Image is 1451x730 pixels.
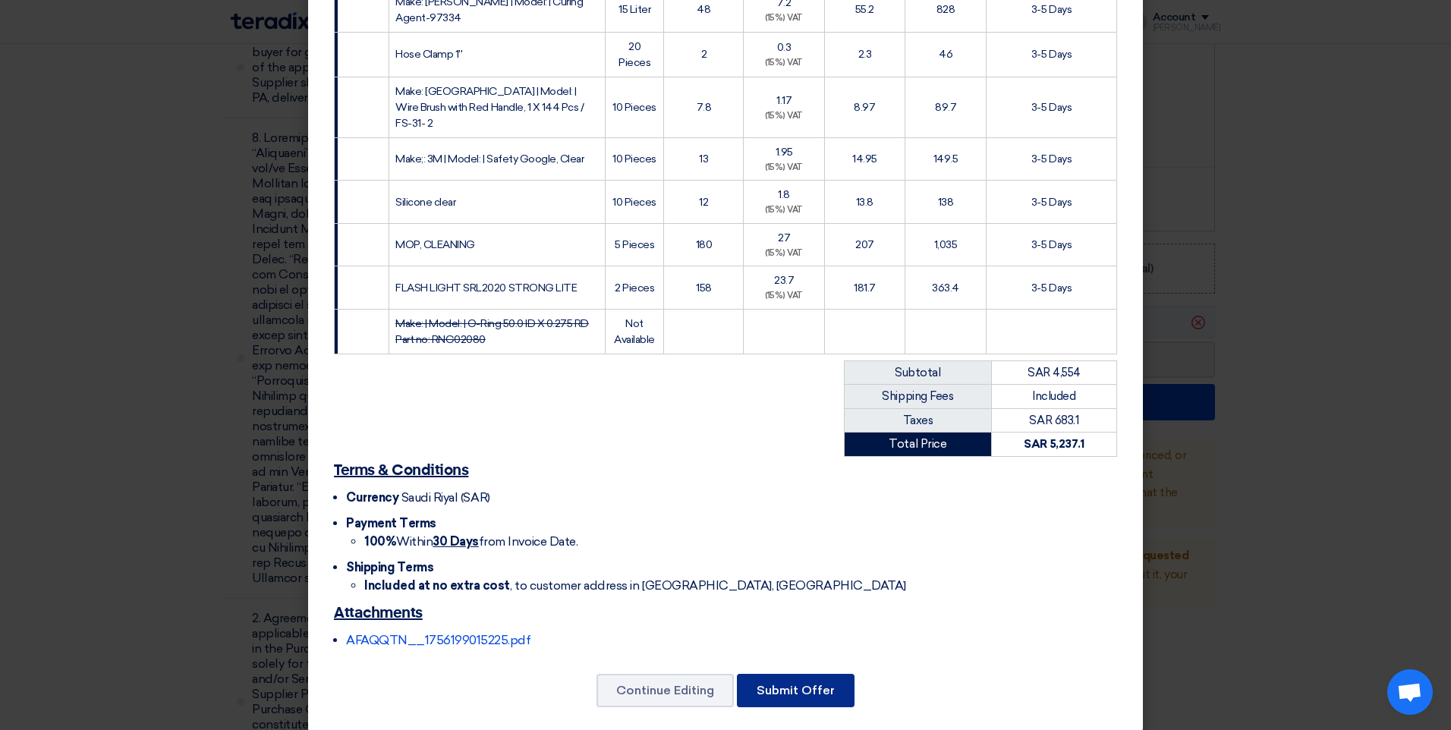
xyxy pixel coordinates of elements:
div: (15%) VAT [750,57,817,70]
span: 89.7 [935,101,956,114]
u: Attachments [334,606,423,621]
span: 14.95 [852,153,877,165]
span: 12 [699,196,708,209]
span: Shipping Terms [346,560,433,574]
span: 7.8 [697,101,712,114]
span: 149.5 [933,153,958,165]
td: Taxes [845,408,992,433]
span: 23.7 [774,274,794,287]
span: 13.8 [856,196,873,209]
span: 1.17 [776,94,792,107]
span: Silicone clear [395,196,455,209]
span: 3-5 Days [1031,196,1072,209]
span: FLASH LIGHT SRL2020 STRONG LITE [395,282,577,294]
span: 181.7 [854,282,876,294]
div: (15%) VAT [750,290,817,303]
span: 3-5 Days [1031,238,1072,251]
span: 3-5 Days [1031,3,1072,16]
span: 10 Pieces [612,153,656,165]
div: (15%) VAT [750,162,817,175]
span: 828 [936,3,955,16]
span: 20 Pieces [618,40,650,69]
span: 3-5 Days [1031,48,1072,61]
span: MOP, CLEANING [395,238,475,251]
span: 0.3 [777,41,792,54]
span: 46 [939,48,952,61]
a: Open chat [1387,669,1433,715]
span: 3-5 Days [1031,101,1072,114]
strong: 100% [364,534,396,549]
span: 13 [699,153,708,165]
span: 2 [701,48,707,61]
td: Total Price [845,433,992,457]
span: Currency [346,490,398,505]
span: 3-5 Days [1031,153,1072,165]
u: Terms & Conditions [334,463,468,478]
span: 207 [855,238,874,251]
span: Not Available [614,317,655,346]
strike: Make: | Model: | O-Ring 50.0 ID X 0.275 RD Part no: RNG02080 [395,317,589,346]
button: Submit Offer [737,674,855,707]
div: (15%) VAT [750,204,817,217]
span: Saudi Riyal (SAR) [401,490,490,505]
span: Included [1032,389,1075,403]
strong: Included at no extra cost [364,578,510,593]
span: 55.2 [855,3,874,16]
span: 1,035 [934,238,958,251]
span: 138 [938,196,954,209]
div: (15%) VAT [750,247,817,260]
span: Make: [GEOGRAPHIC_DATA] | Model: | Wire Brush with Red Handle, 1 X 144 Pcs / FS-31- 2 [395,85,584,130]
div: (15%) VAT [750,12,817,25]
span: 10 Pieces [612,101,656,114]
td: Shipping Fees [845,385,992,409]
button: Continue Editing [596,674,734,707]
span: 158 [696,282,712,294]
span: 48 [697,3,710,16]
div: (15%) VAT [750,110,817,123]
td: Subtotal [845,360,992,385]
span: Within from Invoice Date. [364,534,578,549]
span: Hose Clamp 1'' [395,48,462,61]
span: 5 Pieces [615,238,654,251]
span: 1.8 [778,188,790,201]
span: SAR 683.1 [1029,414,1078,427]
span: 363.4 [932,282,959,294]
span: 27 [778,231,790,244]
span: 15 Liter [618,3,650,16]
td: SAR 4,554 [991,360,1116,385]
span: 1.95 [776,146,793,159]
a: AFAQQTN__1756199015225.pdf [346,633,531,647]
span: Payment Terms [346,516,436,530]
span: 8.97 [854,101,875,114]
span: 180 [696,238,713,251]
span: 10 Pieces [612,196,656,209]
span: 2 Pieces [615,282,654,294]
span: 2.3 [858,48,872,61]
li: , to customer address in [GEOGRAPHIC_DATA], [GEOGRAPHIC_DATA] [364,577,1117,595]
u: 30 Days [433,534,479,549]
span: Make;: 3M | Model: | Safety Google, Clear [395,153,584,165]
span: 3-5 Days [1031,282,1072,294]
strong: SAR 5,237.1 [1024,437,1084,451]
